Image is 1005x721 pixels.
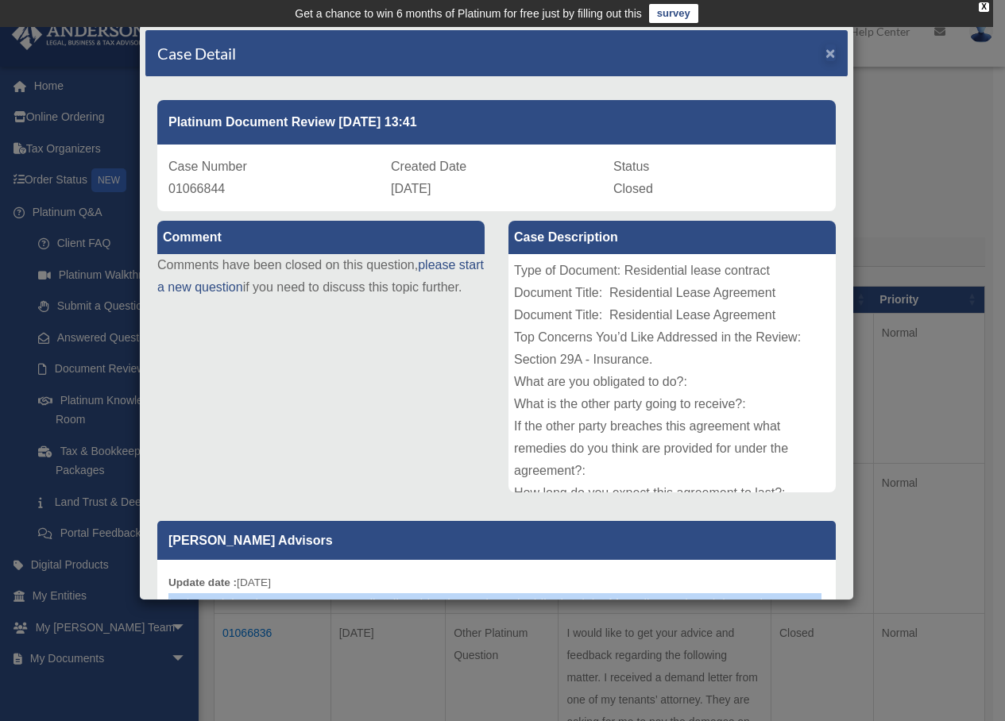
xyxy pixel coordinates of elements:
[391,182,431,195] span: [DATE]
[168,182,225,195] span: 01066844
[168,160,247,173] span: Case Number
[508,221,836,254] label: Case Description
[168,576,237,588] b: Update date :
[825,44,836,61] button: Close
[157,521,836,560] p: [PERSON_NAME] Advisors
[157,254,485,299] p: Comments have been closed on this question, if you need to discuss this topic further.
[649,4,698,23] a: survey
[157,42,236,64] h4: Case Detail
[613,182,653,195] span: Closed
[979,2,989,12] div: close
[391,160,466,173] span: Created Date
[825,44,836,62] span: ×
[157,258,484,294] a: please start a new question
[157,221,485,254] label: Comment
[295,4,642,23] div: Get a chance to win 6 months of Platinum for free just by filling out this
[508,254,836,492] div: Type of Document: Residential lease contract Document Title: Residential Lease Agreement Document...
[613,160,649,173] span: Status
[157,100,836,145] div: Platinum Document Review [DATE] 13:41
[168,576,271,588] small: [DATE]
